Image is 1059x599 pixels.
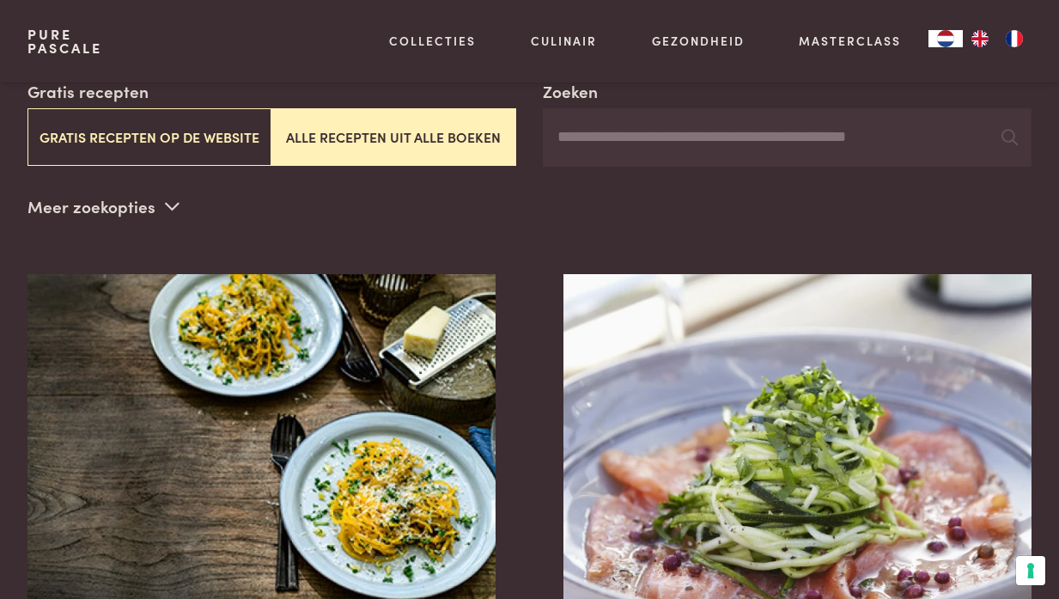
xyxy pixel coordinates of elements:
[928,30,963,47] div: Language
[928,30,963,47] a: NL
[27,108,271,166] button: Gratis recepten op de website
[1016,556,1045,585] button: Uw voorkeuren voor toestemming voor trackingtechnologieën
[997,30,1032,47] a: FR
[27,79,149,104] label: Gratis recepten
[27,28,102,55] a: PurePascale
[271,108,515,166] button: Alle recepten uit alle boeken
[543,79,598,104] label: Zoeken
[963,30,1032,47] ul: Language list
[27,193,180,219] p: Meer zoekopties
[389,32,476,50] a: Collecties
[652,32,745,50] a: Gezondheid
[928,30,1032,47] aside: Language selected: Nederlands
[531,32,597,50] a: Culinair
[799,32,901,50] a: Masterclass
[963,30,997,47] a: EN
